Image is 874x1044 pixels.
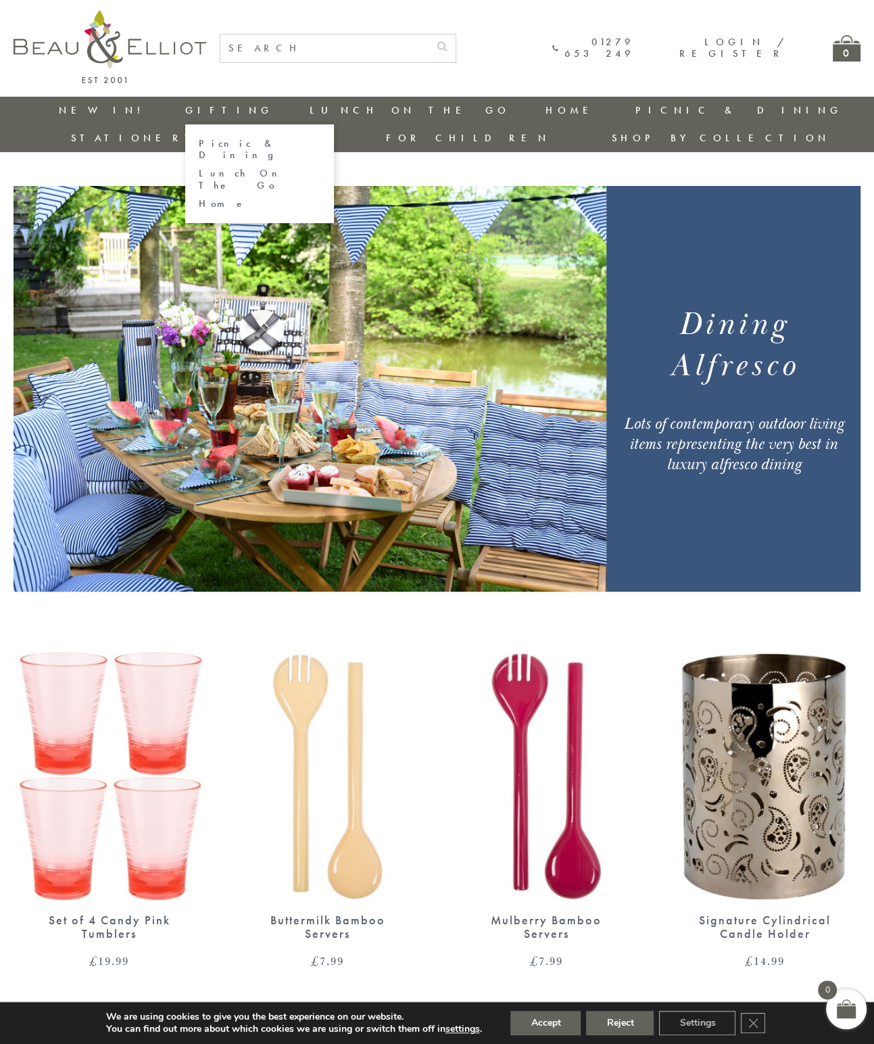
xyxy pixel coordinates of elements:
[89,953,129,969] bdi: 19.99
[14,652,205,967] a: Set of 4 Candy Pink Hi Ball Set of 4 Candy Pink Tumblers £19.99
[659,1011,735,1035] button: Settings
[256,913,399,941] div: Buttermilk Bamboo Servers
[451,652,642,967] a: Mulberry Bamboo Servers Mulberry Bamboo Servers £7.99
[309,103,509,117] a: Lunch On The Go
[741,1013,765,1033] button: Close GDPR Cookie Banner
[619,414,848,475] div: Lots of contemporary outdoor living items representing the very best in luxury alfresco dining
[106,1023,482,1035] p: You can find out more about which cookies we are using or switch them off in .
[619,304,848,387] h1: Dining Alfresco
[510,1011,581,1035] button: Accept
[14,10,206,83] img: logo
[451,652,642,899] img: Mulberry Bamboo Servers
[833,35,860,62] a: 0
[552,37,634,60] a: 01279 653 249
[311,953,320,969] span: £
[59,103,149,117] a: New in!
[669,652,860,899] img: Signature Cylindrical Candle Holder
[14,652,205,899] img: Set of 4 Candy Pink Hi Ball
[14,186,606,592] img: Outdoor living luxury picnic sets Luxury designer insulated cool lunch bags hydration bottles and...
[612,131,830,145] a: Shop by collection
[232,652,423,967] a: Buttermilk Bamboo Servers Buttermilk Bamboo Servers £7.99
[37,913,181,941] div: Set of 4 Candy Pink Tumblers
[71,131,324,145] a: Stationery & Gifting
[311,953,344,969] bdi: 7.99
[530,953,539,969] span: £
[386,131,550,145] a: For Children
[445,1023,480,1035] button: settings
[745,953,754,969] span: £
[199,198,320,210] a: Home
[232,652,423,899] img: Buttermilk Bamboo Servers
[669,652,860,967] a: Signature Cylindrical Candle Holder Signature Cylindrical Candle Holder £14.99
[199,168,320,191] a: Lunch On The Go
[679,35,785,60] a: Login / Register
[745,953,785,969] bdi: 14.99
[818,980,837,999] span: 0
[693,913,837,941] div: Signature Cylindrical Candle Holder
[530,953,563,969] bdi: 7.99
[220,34,429,62] input: SEARCH
[89,953,98,969] span: £
[635,103,842,117] a: Picnic & Dining
[475,913,618,941] div: Mulberry Bamboo Servers
[185,103,273,117] a: Gifting
[106,1011,482,1023] p: We are using cookies to give you the best experience on our website.
[586,1011,654,1035] button: Reject
[545,103,600,117] a: Home
[199,138,320,162] a: Picnic & Dining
